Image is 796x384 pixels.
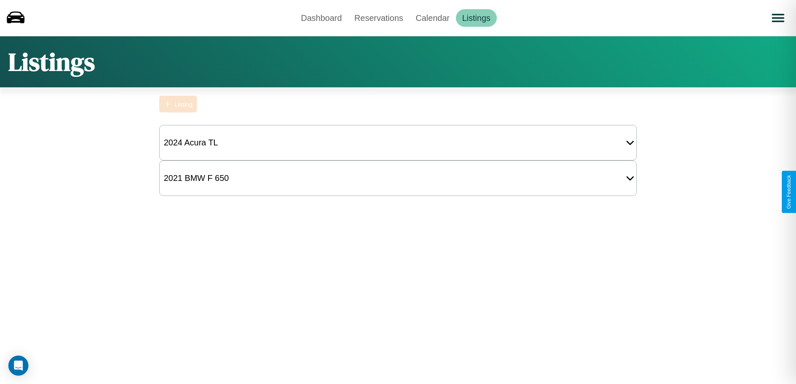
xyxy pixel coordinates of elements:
div: Open Intercom Messenger [8,356,28,376]
div: 2021 BMW F 650 [160,169,233,187]
a: Listings [456,9,497,27]
a: Dashboard [295,9,348,27]
button: Open menu [766,6,790,30]
a: Calendar [409,9,456,27]
button: Listing [159,96,197,112]
div: Give Feedback [786,175,792,209]
div: 2024 Acura TL [160,134,222,152]
h1: Listings [8,45,95,79]
a: Reservations [348,9,409,27]
div: Listing [175,101,193,108]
